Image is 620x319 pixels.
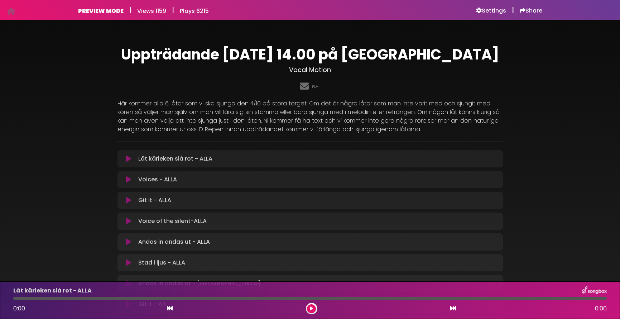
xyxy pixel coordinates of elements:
p: Här kommer alla 6 låtar som vi ska sjunga den 4/10 på stora torget. Om det är några låtar som man... [117,99,503,134]
a: PDF [312,84,319,90]
a: Settings [476,7,506,14]
p: Andas in andas ut - [GEOGRAPHIC_DATA] [138,279,260,288]
h6: PREVIEW MODE [78,8,124,14]
a: Share [520,7,542,14]
h6: Plays 6215 [180,8,209,14]
h5: | [512,6,514,14]
span: 0:00 [595,304,607,313]
p: Voice of the silent-ALLA [138,217,207,225]
p: Stad i ljus - ALLA [138,258,185,267]
h6: Views 1159 [137,8,166,14]
img: songbox-logo-white.png [582,286,607,295]
p: Andas in andas ut - ALLA [138,238,210,246]
p: Git it - ALLA [138,196,171,205]
h3: Vocal Motion [117,66,503,74]
h5: | [172,6,174,14]
p: Låt kärleken slå rot - ALLA [138,154,212,163]
p: Voices - ALLA [138,175,177,184]
h1: Uppträdande [DATE] 14.00 på [GEOGRAPHIC_DATA] [117,46,503,63]
p: Låt kärleken slå rot - ALLA [13,286,92,295]
h5: | [129,6,131,14]
span: 0:00 [13,304,25,313]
